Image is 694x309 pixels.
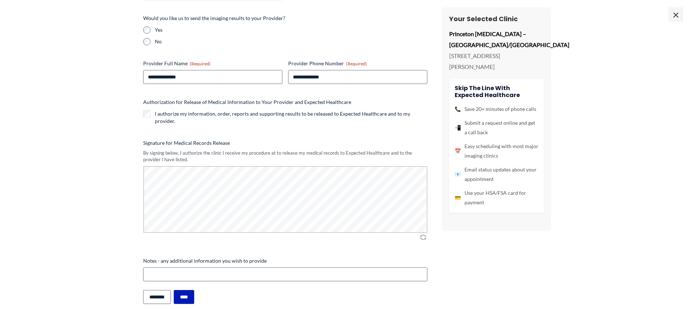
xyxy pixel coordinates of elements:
[455,104,461,114] span: 📞
[419,233,427,241] img: Clear Signature
[190,61,211,66] span: (Required)
[455,146,461,156] span: 📅
[143,139,427,147] label: Signature for Medical Records Release
[143,15,285,22] legend: Would you like us to send the imaging results to your Provider?
[455,104,538,114] li: Save 20+ minutes of phone calls
[288,60,427,67] label: Provider Phone Number
[455,142,538,161] li: Easy scheduling with most major imaging clinics
[449,28,544,50] p: Princeton [MEDICAL_DATA] – [GEOGRAPHIC_DATA]/[GEOGRAPHIC_DATA]
[455,123,461,132] span: 📲
[346,61,367,66] span: (Required)
[155,110,427,125] label: I authorize my information, order, reports and supporting results to be released to Expected Heal...
[155,38,427,45] label: No
[143,150,427,163] div: By signing below, I authorize the clinic I receive my procedure at to release my medical records ...
[455,170,461,179] span: 📧
[668,7,683,22] span: ×
[449,50,544,72] p: [STREET_ADDRESS][PERSON_NAME]
[455,118,538,137] li: Submit a request online and get a call back
[143,99,351,106] legend: Authorization for Release of Medical Information to Your Provider and Expected Healthcare
[455,193,461,202] span: 💳
[455,188,538,207] li: Use your HSA/FSA card for payment
[155,26,427,34] label: Yes
[143,60,282,67] label: Provider Full Name
[455,85,538,99] h4: Skip the line with Expected Healthcare
[455,165,538,184] li: Email status updates about your appointment
[449,15,544,23] h3: Your Selected Clinic
[143,257,427,264] label: Notes - any additional information you wish to provide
